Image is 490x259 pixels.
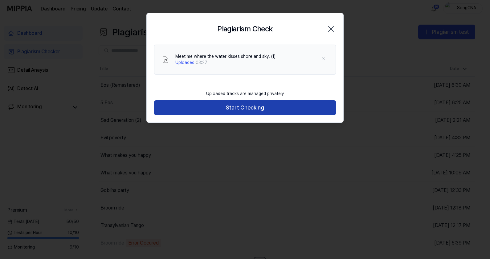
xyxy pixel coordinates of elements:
[175,54,276,60] div: Meet me where the water kisses shore and sky. (1)
[154,100,336,115] button: Start Checking
[162,56,169,63] img: File Select
[175,60,194,65] span: Uploaded
[175,60,276,66] div: · 03:27
[202,87,288,101] div: Uploaded tracks are managed privately
[217,23,272,35] h2: Plagiarism Check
